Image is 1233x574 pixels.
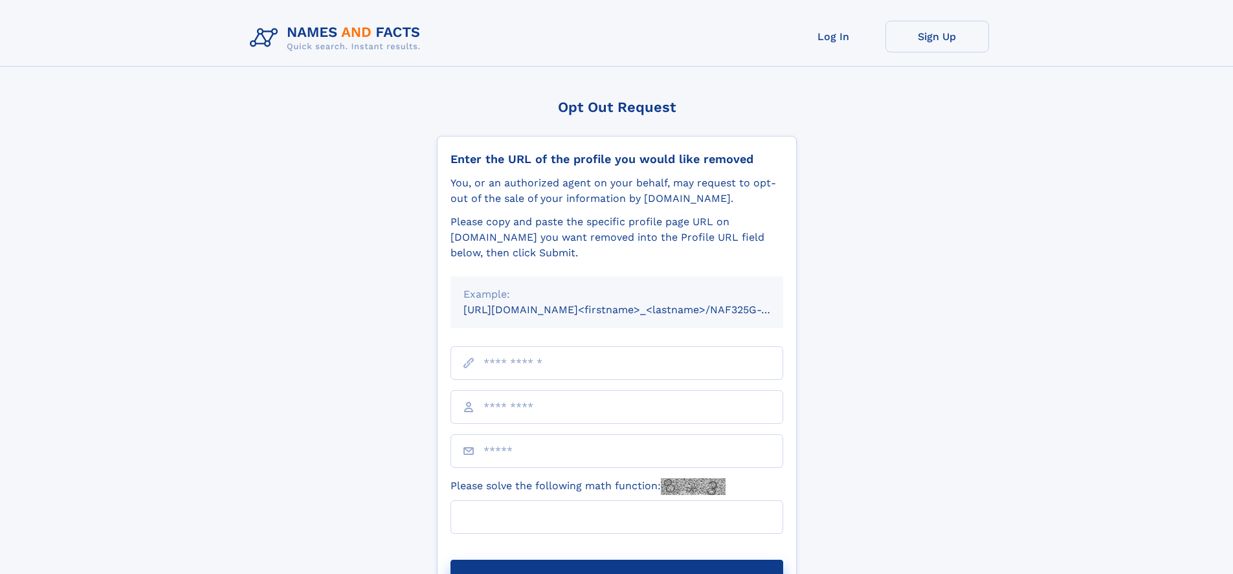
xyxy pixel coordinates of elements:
[450,175,783,206] div: You, or an authorized agent on your behalf, may request to opt-out of the sale of your informatio...
[437,99,797,115] div: Opt Out Request
[245,21,431,56] img: Logo Names and Facts
[782,21,885,52] a: Log In
[463,287,770,302] div: Example:
[450,478,726,495] label: Please solve the following math function:
[450,214,783,261] div: Please copy and paste the specific profile page URL on [DOMAIN_NAME] you want removed into the Pr...
[463,304,808,316] small: [URL][DOMAIN_NAME]<firstname>_<lastname>/NAF325G-xxxxxxxx
[450,152,783,166] div: Enter the URL of the profile you would like removed
[885,21,989,52] a: Sign Up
